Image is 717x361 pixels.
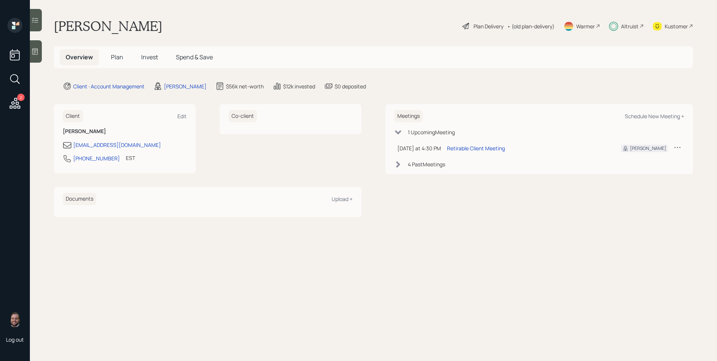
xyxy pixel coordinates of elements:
h1: [PERSON_NAME] [54,18,162,34]
h6: Documents [63,193,96,205]
div: • (old plan-delivery) [507,22,555,30]
div: EST [126,154,135,162]
div: $56k net-worth [226,82,264,90]
span: Plan [111,53,123,61]
div: [EMAIL_ADDRESS][DOMAIN_NAME] [73,141,161,149]
h6: [PERSON_NAME] [63,128,187,135]
div: Warmer [576,22,595,30]
div: 4 Past Meeting s [408,160,445,168]
div: [PERSON_NAME] [630,145,666,152]
div: Client · Account Management [73,82,145,90]
div: Log out [6,336,24,343]
h6: Client [63,110,83,122]
div: 2 [17,94,25,101]
span: Overview [66,53,93,61]
div: $12k invested [283,82,315,90]
div: Edit [177,113,187,120]
div: [DATE] at 4:30 PM [397,144,441,152]
div: Upload + [332,195,353,203]
div: [PHONE_NUMBER] [73,154,120,162]
h6: Meetings [394,110,423,122]
div: [PERSON_NAME] [164,82,207,90]
div: Schedule New Meeting + [625,113,684,120]
div: $0 deposited [335,82,366,90]
div: 1 Upcoming Meeting [408,128,455,136]
span: Spend & Save [176,53,213,61]
div: Plan Delivery [474,22,503,30]
h6: Co-client [229,110,257,122]
div: Altruist [621,22,639,30]
div: Retirable Client Meeting [447,144,505,152]
img: james-distasi-headshot.png [7,312,22,327]
span: Invest [141,53,158,61]
div: Kustomer [665,22,688,30]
